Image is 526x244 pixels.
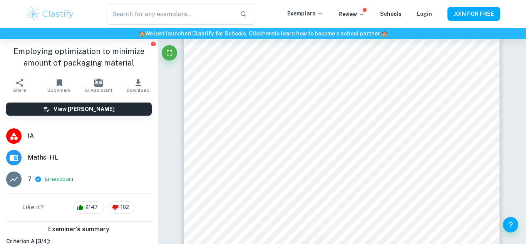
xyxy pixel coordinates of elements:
[118,75,157,96] button: Download
[116,204,133,211] span: 102
[139,30,145,37] span: 🏫
[6,103,152,116] button: View [PERSON_NAME]
[447,7,500,21] button: JOIN FOR FREE
[94,79,103,87] img: AI Assistant
[162,45,177,61] button: Fullscreen
[28,131,152,141] span: IA
[287,9,323,18] p: Exemplars
[47,88,71,93] span: Bookmark
[381,30,388,37] span: 🏫
[503,217,518,232] button: Help and Feedback
[108,201,136,214] div: 102
[262,30,274,37] a: here
[79,75,118,96] button: AI Assistant
[338,10,365,19] p: Review
[46,176,72,183] button: Breakdown
[6,45,152,69] h1: Employing optimization to minimize amount of packaging material
[13,88,26,93] span: Share
[22,203,44,212] h6: Like it?
[107,3,234,25] input: Search for any exemplars...
[85,88,112,93] span: AI Assistant
[54,105,115,113] h6: View [PERSON_NAME]
[39,75,79,96] button: Bookmark
[28,153,152,162] span: Maths - HL
[151,41,156,47] button: Report issue
[28,175,32,184] p: 7
[45,176,73,183] span: ( )
[26,6,75,22] img: Clastify logo
[73,201,104,214] div: 2147
[127,88,149,93] span: Download
[3,225,155,234] h6: Examiner's summary
[81,204,102,211] span: 2147
[380,11,402,17] a: Schools
[417,11,432,17] a: Login
[2,29,524,38] h6: We just launched Clastify for Schools. Click to learn how to become a school partner.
